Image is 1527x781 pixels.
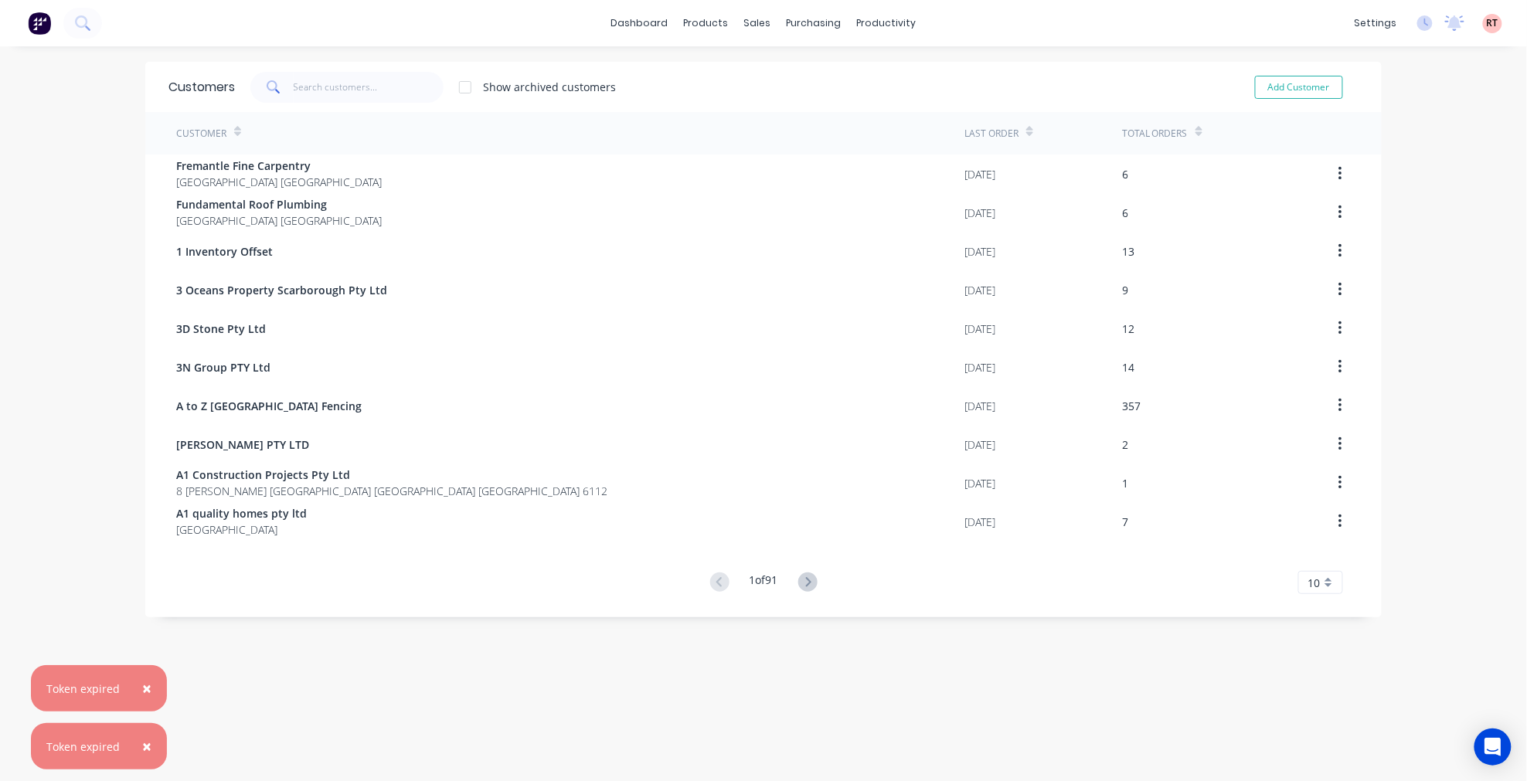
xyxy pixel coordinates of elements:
div: 12 [1122,321,1134,337]
div: 2 [1122,436,1128,453]
div: 1 of 91 [750,572,778,594]
span: 1 Inventory Offset [176,243,273,260]
span: × [142,677,151,699]
div: Open Intercom Messenger [1474,728,1512,766]
button: Add Customer [1255,76,1343,99]
div: productivity [849,12,924,35]
div: 7 [1122,514,1128,530]
div: 9 [1122,282,1128,298]
div: Customer [176,127,226,141]
div: [DATE] [964,398,995,414]
span: 3 Oceans Property Scarborough Pty Ltd [176,282,387,298]
input: Search customers... [294,72,444,103]
span: [GEOGRAPHIC_DATA] [176,521,307,538]
div: 13 [1122,243,1134,260]
span: [GEOGRAPHIC_DATA] [GEOGRAPHIC_DATA] [176,212,382,229]
div: 6 [1122,205,1128,221]
div: 357 [1122,398,1141,414]
button: Close [127,728,167,765]
div: [DATE] [964,282,995,298]
div: [DATE] [964,436,995,453]
img: Factory [28,12,51,35]
div: Token expired [46,681,120,697]
a: dashboard [604,12,676,35]
span: 10 [1308,575,1321,591]
span: [GEOGRAPHIC_DATA] [GEOGRAPHIC_DATA] [176,174,382,190]
div: Show archived customers [483,79,616,95]
span: [PERSON_NAME] PTY LTD [176,436,309,453]
div: 6 [1122,166,1128,182]
span: A1 Construction Projects Pty Ltd [176,467,607,483]
span: 3N Group PTY Ltd [176,359,270,375]
div: 14 [1122,359,1134,375]
span: 3D Stone Pty Ltd [176,321,266,337]
span: Fremantle Fine Carpentry [176,158,382,174]
button: Close [127,670,167,707]
div: Token expired [46,739,120,755]
div: Last Order [964,127,1019,141]
span: Fundamental Roof Plumbing [176,196,382,212]
span: 8 [PERSON_NAME] [GEOGRAPHIC_DATA] [GEOGRAPHIC_DATA] [GEOGRAPHIC_DATA] 6112 [176,483,607,499]
span: A1 quality homes pty ltd [176,505,307,521]
div: [DATE] [964,321,995,337]
span: A to Z [GEOGRAPHIC_DATA] Fencing [176,398,362,414]
div: sales [736,12,779,35]
div: 1 [1122,475,1128,491]
div: [DATE] [964,475,995,491]
div: purchasing [779,12,849,35]
div: [DATE] [964,166,995,182]
div: settings [1347,12,1405,35]
div: [DATE] [964,514,995,530]
div: Total Orders [1122,127,1188,141]
div: [DATE] [964,359,995,375]
div: [DATE] [964,243,995,260]
span: RT [1487,16,1498,30]
span: × [142,735,151,757]
div: [DATE] [964,205,995,221]
div: products [676,12,736,35]
div: Customers [168,78,235,97]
